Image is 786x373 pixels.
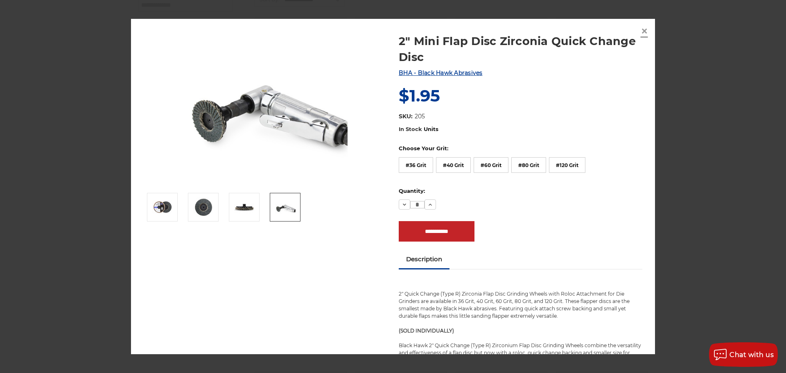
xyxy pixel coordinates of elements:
[730,351,774,359] span: Chat with us
[709,342,778,367] button: Chat with us
[399,145,642,153] label: Choose Your Grit:
[234,197,255,217] img: Side View of BHA 2-Inch Quick Change Flap Disc with Male Roloc Connector for Die Grinders
[399,33,642,65] a: 2" Mini Flap Disc Zirconia Quick Change Disc
[638,25,651,38] a: Close
[399,250,449,268] a: Description
[399,86,440,106] span: $1.95
[415,112,425,121] dd: 205
[193,197,214,217] img: BHA 2" Zirconia Flap Disc, 60 Grit, for Efficient Surface Blending
[399,126,422,132] span: In Stock
[399,328,454,334] strong: (SOLD INDIVIDUALLY)
[152,197,173,217] img: Black Hawk Abrasives 2-inch Zirconia Flap Disc with 60 Grit Zirconia for Smooth Finishing
[399,187,642,195] label: Quantity:
[399,69,483,77] a: BHA - Black Hawk Abrasives
[275,197,296,217] img: 2" Quick Change Flap Disc Mounted on Die Grinder for Precision Metal Work
[424,126,438,132] span: Units
[399,112,413,121] dt: SKU:
[641,23,648,39] span: ×
[184,25,348,188] img: Black Hawk Abrasives 2-inch Zirconia Flap Disc with 60 Grit Zirconia for Smooth Finishing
